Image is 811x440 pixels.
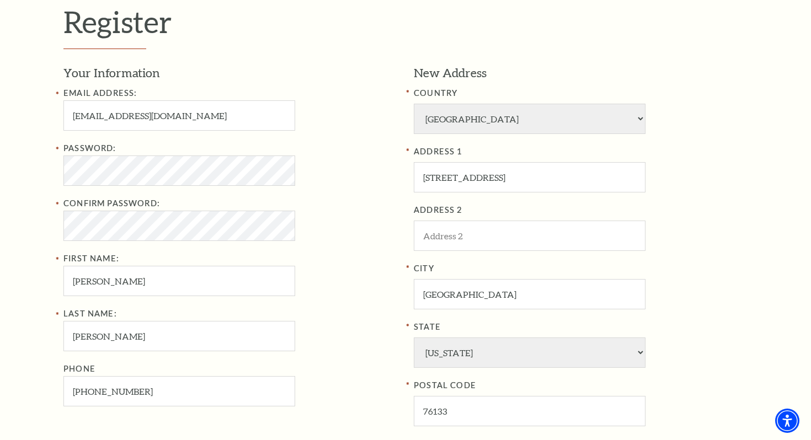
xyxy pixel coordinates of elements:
div: Accessibility Menu [775,409,799,433]
label: ADDRESS 2 [414,203,748,217]
label: ADDRESS 1 [414,145,748,159]
label: Phone [63,364,95,373]
label: Email Address: [63,88,137,98]
label: Last Name: [63,309,117,318]
label: Confirm Password: [63,198,160,208]
input: POSTAL CODE [414,396,645,426]
label: COUNTRY [414,87,748,100]
input: Email Address: [63,100,295,131]
label: City [414,262,748,276]
input: City [414,279,645,309]
label: Password: [63,143,116,153]
input: ADDRESS 1 [414,162,645,192]
label: First Name: [63,254,119,263]
label: POSTAL CODE [414,379,748,393]
h3: Your Information [63,65,397,82]
input: ADDRESS 2 [414,221,645,251]
h3: New Address [414,65,748,82]
label: State [414,320,748,334]
h1: Register [63,4,748,49]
